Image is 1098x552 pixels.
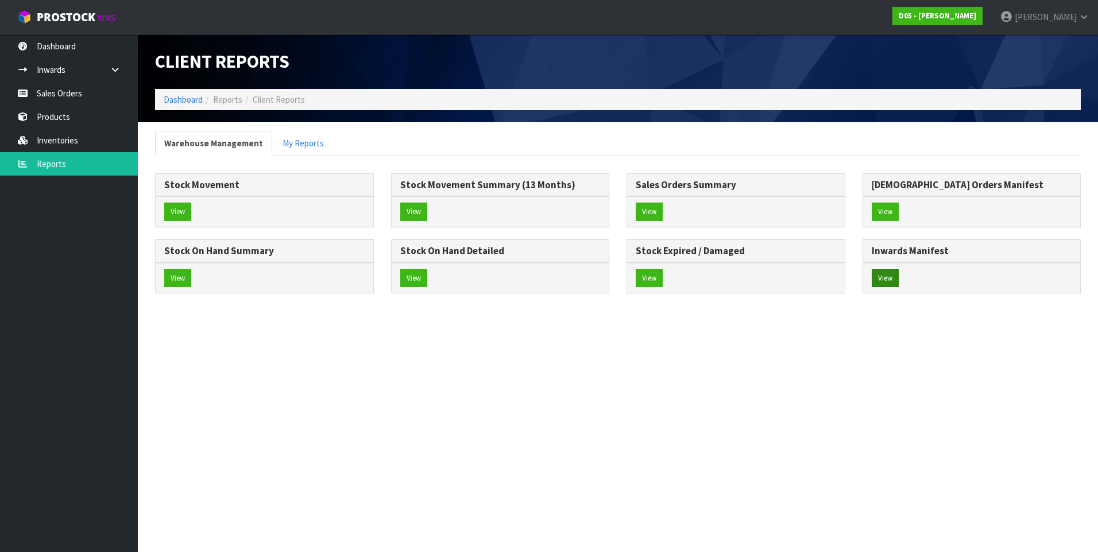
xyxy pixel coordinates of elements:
h3: Inwards Manifest [872,246,1072,256]
button: View [872,203,899,221]
a: My Reports [273,131,333,156]
small: WMS [98,13,115,24]
a: Dashboard [164,94,203,105]
button: View [636,269,663,287]
button: View [164,269,191,287]
img: cube-alt.png [17,10,32,24]
a: Warehouse Management [155,131,272,156]
h3: Stock Movement [164,180,365,191]
button: View [164,203,191,221]
span: [PERSON_NAME] [1015,11,1077,22]
h3: Stock Movement Summary (13 Months) [400,180,601,191]
span: ProStock [37,10,95,25]
button: View [400,269,427,287]
h3: [DEMOGRAPHIC_DATA] Orders Manifest [872,180,1072,191]
strong: D05 - [PERSON_NAME] [899,11,976,21]
h3: Sales Orders Summary [636,180,836,191]
span: Reports [213,94,242,105]
h3: Stock On Hand Summary [164,246,365,256]
button: View [636,203,663,221]
span: Client Reports [253,94,305,105]
h3: Stock Expired / Damaged [636,246,836,256]
button: View [872,269,899,287]
h3: Stock On Hand Detailed [400,246,601,256]
span: Client Reports [155,50,289,73]
button: View [400,203,427,221]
